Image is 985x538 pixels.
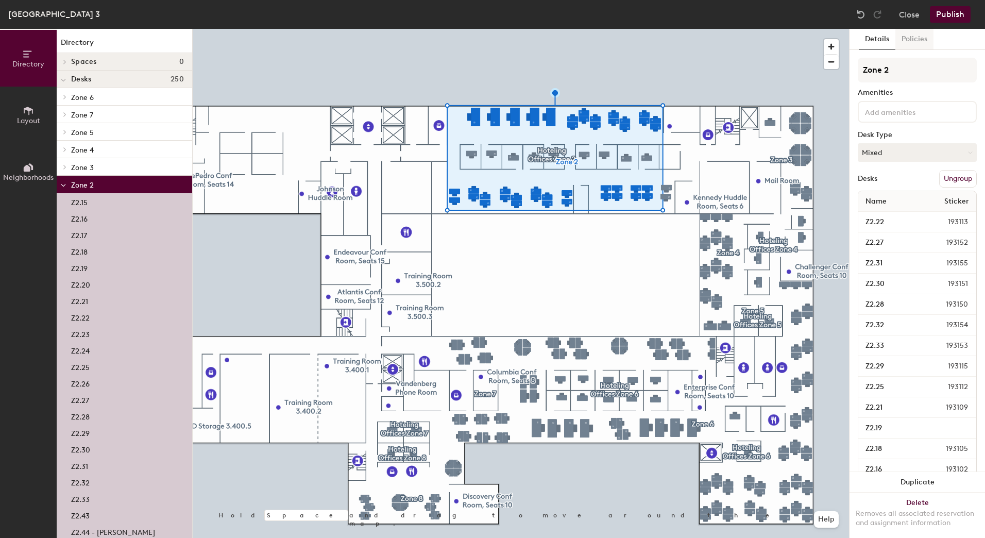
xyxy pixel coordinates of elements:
span: Sticker [939,192,974,211]
p: Z2.15 [71,195,88,207]
span: 193113 [923,216,974,228]
input: Unnamed desk [860,339,922,353]
input: Unnamed desk [860,215,923,229]
input: Unnamed desk [860,462,921,477]
span: 193112 [923,381,974,393]
span: 0 [179,58,184,66]
img: Undo [856,9,866,20]
p: Z2.16 [71,212,88,224]
div: Desks [858,175,877,183]
p: Z2.29 [71,426,90,438]
p: Z2.26 [71,377,90,389]
input: Unnamed desk [860,297,921,312]
span: Zone 5 [71,128,94,137]
span: 193151 [923,278,974,290]
p: Z2.33 [71,492,90,504]
span: 193153 [922,340,974,351]
span: Zone 6 [71,93,94,102]
div: Removes all associated reservation and assignment information [856,509,979,528]
p: Z2.25 [71,360,90,372]
p: Z2.43 [71,509,90,520]
p: Z2.17 [71,228,87,240]
p: Z2.19 [71,261,88,273]
button: Close [899,6,920,23]
p: Z2.21 [71,294,88,306]
p: Z2.20 [71,278,90,290]
span: 193115 [923,361,974,372]
input: Unnamed desk [860,442,921,456]
input: Unnamed desk [860,421,974,435]
img: Redo [872,9,882,20]
p: Z2.31 [71,459,88,471]
span: Zone 3 [71,163,94,172]
input: Unnamed desk [860,236,922,250]
span: Spaces [71,58,97,66]
p: Z2.32 [71,476,90,487]
span: 193102 [921,464,974,475]
span: 193154 [922,320,974,331]
div: Amenities [858,89,977,97]
button: Details [859,29,895,50]
span: 193105 [921,443,974,455]
input: Unnamed desk [860,359,923,374]
span: Neighborhoods [3,173,54,182]
span: 193109 [921,402,974,413]
input: Unnamed desk [860,256,922,271]
button: Duplicate [850,472,985,493]
div: [GEOGRAPHIC_DATA] 3 [8,8,100,21]
span: 193150 [921,299,974,310]
p: Z2.18 [71,245,88,257]
span: 193152 [922,237,974,248]
span: Layout [17,116,40,125]
button: DeleteRemoves all associated reservation and assignment information [850,493,985,538]
input: Unnamed desk [860,277,923,291]
input: Unnamed desk [860,318,922,332]
input: Unnamed desk [860,380,923,394]
p: Z2.30 [71,443,90,455]
button: Ungroup [939,170,977,188]
button: Publish [930,6,971,23]
p: Z2.23 [71,327,90,339]
p: Z2.28 [71,410,90,422]
p: Z2.24 [71,344,90,356]
span: Directory [12,60,44,69]
span: 193155 [922,258,974,269]
p: Z2.27 [71,393,89,405]
span: Name [860,192,892,211]
button: Policies [895,29,933,50]
button: Help [814,511,839,528]
div: Desk Type [858,131,977,139]
input: Add amenities [863,105,956,117]
h1: Directory [57,37,192,53]
input: Unnamed desk [860,400,921,415]
span: Zone 7 [71,111,93,120]
span: Zone 2 [71,181,94,190]
p: Z2.22 [71,311,90,323]
span: Desks [71,75,91,83]
span: 250 [171,75,184,83]
span: Zone 4 [71,146,94,155]
p: Z2.44 - [PERSON_NAME] [71,525,155,537]
button: Mixed [858,143,977,162]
